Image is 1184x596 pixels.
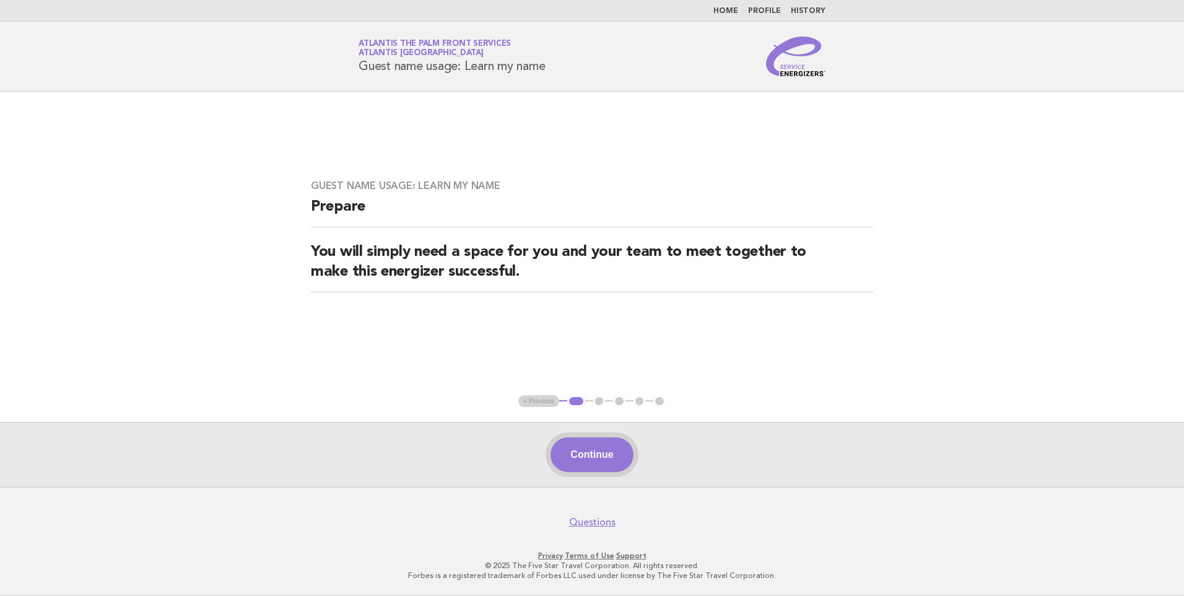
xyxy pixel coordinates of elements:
[311,242,873,292] h2: You will simply need a space for you and your team to meet together to make this energizer succes...
[311,197,873,227] h2: Prepare
[359,40,511,57] a: Atlantis The Palm Front ServicesAtlantis [GEOGRAPHIC_DATA]
[213,551,971,561] p: · ·
[213,561,971,571] p: © 2025 The Five Star Travel Corporation. All rights reserved.
[311,180,873,192] h3: Guest name usage: Learn my name
[551,437,633,472] button: Continue
[565,551,614,560] a: Terms of Use
[213,571,971,581] p: Forbes is a registered trademark of Forbes LLC used under license by The Five Star Travel Corpora...
[766,37,825,76] img: Service Energizers
[359,50,484,58] span: Atlantis [GEOGRAPHIC_DATA]
[791,7,825,15] a: History
[567,395,585,408] button: 1
[569,516,616,528] a: Questions
[713,7,738,15] a: Home
[359,40,545,72] h1: Guest name usage: Learn my name
[616,551,646,560] a: Support
[538,551,563,560] a: Privacy
[748,7,781,15] a: Profile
